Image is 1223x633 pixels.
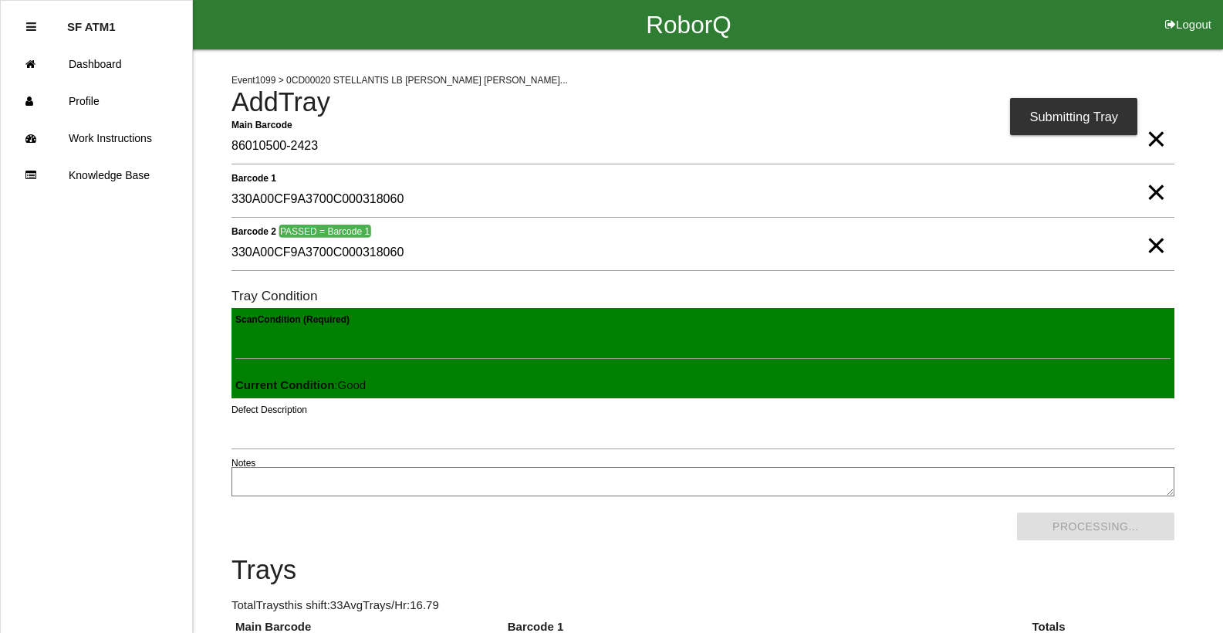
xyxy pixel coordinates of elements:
h4: Add Tray [231,88,1174,117]
a: Knowledge Base [1,157,192,194]
h4: Trays [231,556,1174,585]
label: Notes [231,456,255,470]
a: Work Instructions [1,120,192,157]
p: SF ATM1 [67,8,116,33]
span: PASSED = Barcode 1 [279,225,370,238]
b: Barcode 1 [231,172,276,183]
div: Close [26,8,36,46]
b: Main Barcode [231,119,292,130]
span: Clear Input [1146,215,1166,245]
b: Barcode 2 [231,225,276,236]
span: Event 1099 > 0CD00020 STELLANTIS LB [PERSON_NAME] [PERSON_NAME]... [231,75,568,86]
span: Clear Input [1146,108,1166,139]
a: Dashboard [1,46,192,83]
label: Defect Description [231,403,307,417]
a: Profile [1,83,192,120]
span: : Good [235,378,366,391]
b: Current Condition [235,378,334,391]
p: Total Trays this shift: 33 Avg Trays /Hr: 16.79 [231,597,1174,614]
b: Scan Condition (Required) [235,314,350,325]
h6: Tray Condition [231,289,1174,303]
input: Required [231,129,1174,164]
span: Clear Input [1146,161,1166,192]
div: Submitting Tray [1010,98,1137,135]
